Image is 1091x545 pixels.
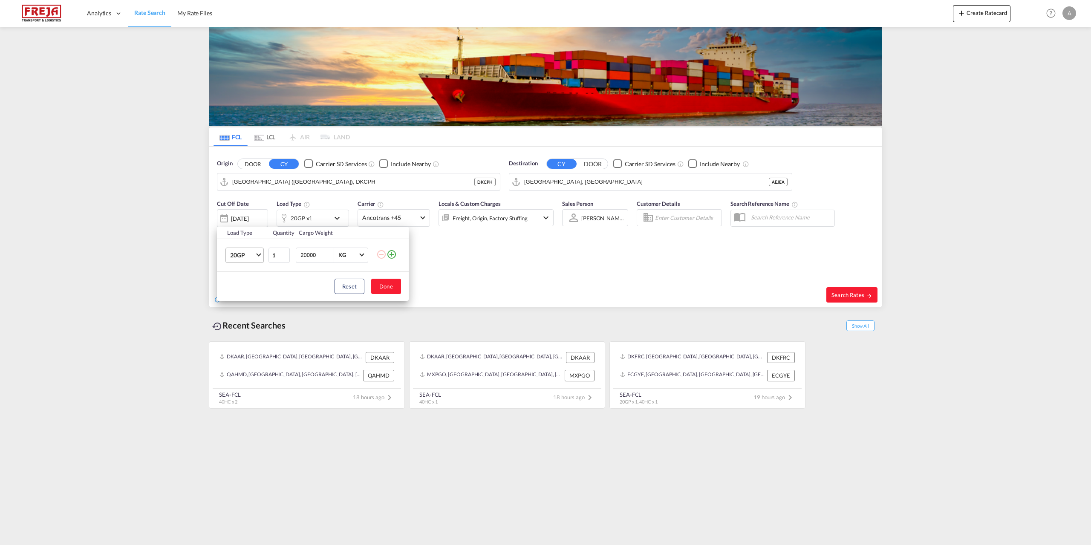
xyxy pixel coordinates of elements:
button: Reset [335,279,364,294]
md-select: Choose: 20GP [225,248,264,263]
input: Qty [268,248,290,263]
md-icon: icon-minus-circle-outline [376,249,387,260]
div: KG [338,251,346,258]
md-icon: icon-plus-circle-outline [387,249,397,260]
input: Enter Weight [300,248,334,262]
span: 20GP [230,251,255,260]
th: Load Type [217,227,268,239]
th: Quantity [268,227,294,239]
button: Done [371,279,401,294]
div: Cargo Weight [299,229,371,236]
